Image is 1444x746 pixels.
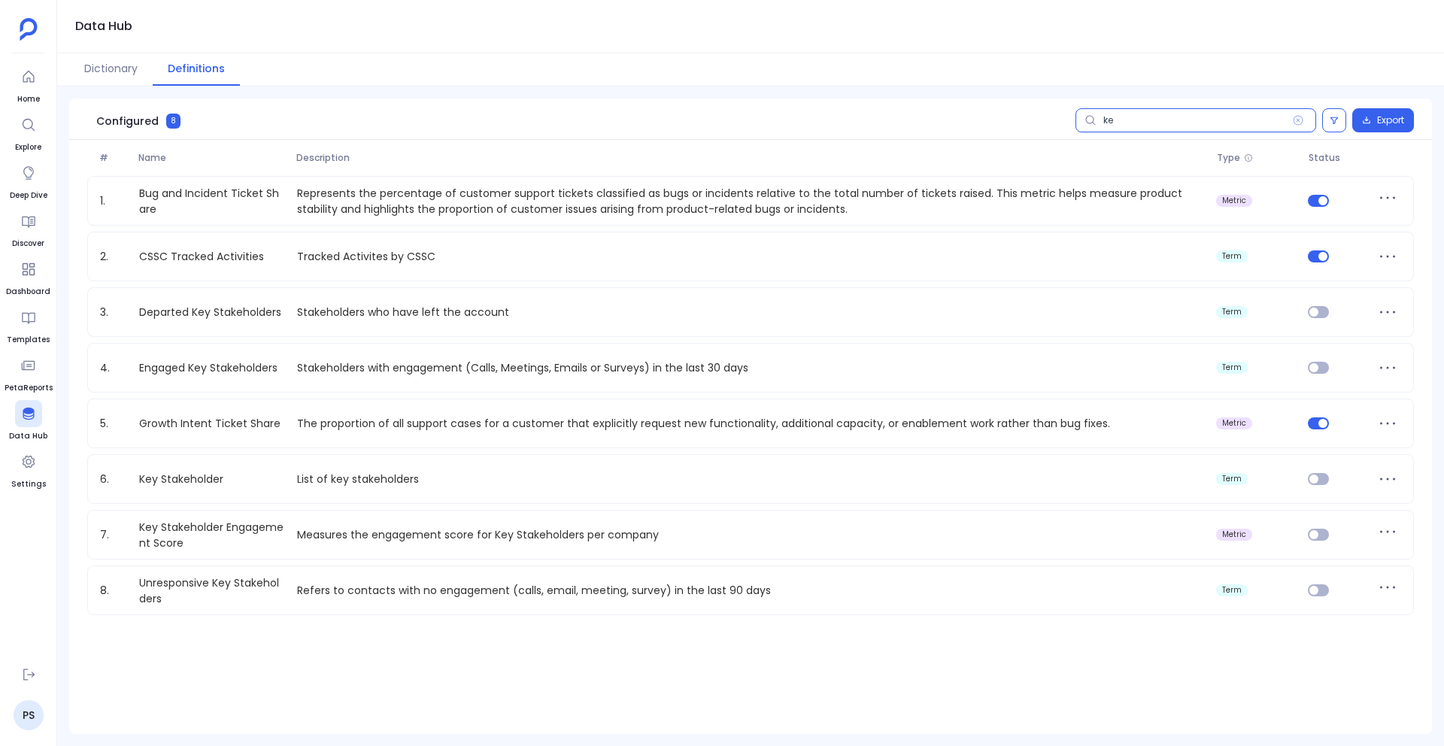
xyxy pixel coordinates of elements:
a: Departed Key Stakeholders [133,305,287,320]
span: 5. [94,416,133,432]
a: Templates [7,304,50,346]
span: term [1222,586,1242,595]
span: Settings [11,478,46,490]
a: Key Stakeholder [133,472,229,487]
span: term [1222,252,1242,261]
span: Explore [15,141,42,153]
a: Unresponsive Key Stakeholders [133,575,291,605]
button: Definitions [153,53,240,86]
span: metric [1222,530,1246,539]
span: Home [15,93,42,105]
span: Discover [12,238,44,250]
a: Home [15,63,42,105]
p: Stakeholders who have left the account [291,305,1210,320]
span: 6. [94,472,133,487]
a: Settings [11,448,46,490]
p: The proportion of all support cases for a customer that explicitly request new functionality, add... [291,416,1210,432]
span: 3. [94,305,133,320]
span: Export [1377,114,1404,126]
span: 4. [94,360,133,376]
span: 8 [166,114,180,129]
a: Key Stakeholder Engagement Score [133,520,291,550]
p: Stakeholders with engagement (Calls, Meetings, Emails or Surveys) in the last 30 days [291,360,1210,376]
span: 2. [94,249,133,265]
span: PetaReports [5,382,53,394]
span: Status [1303,152,1368,164]
span: term [1222,475,1242,484]
span: Description [290,152,1211,164]
a: Growth Intent Ticket Share [133,416,287,432]
button: Export [1352,108,1414,132]
p: Refers to contacts with no engagement (calls, email, meeting, survey) in the last 90 days [291,583,1210,599]
span: 8. [94,583,133,599]
p: Measures the engagement score for Key Stakeholders per company [291,527,1210,543]
p: Tracked Activites by CSSC [291,249,1210,265]
img: petavue logo [20,18,38,41]
span: metric [1222,419,1246,428]
span: Templates [7,334,50,346]
a: PS [14,700,44,730]
span: Dashboard [6,286,50,298]
span: Type [1217,152,1240,164]
span: metric [1222,196,1246,205]
a: Explore [15,111,42,153]
span: term [1222,363,1242,372]
span: 1. [94,193,133,209]
span: 7. [94,527,133,543]
a: Deep Dive [10,159,47,202]
a: Engaged Key Stakeholders [133,360,284,376]
h1: Data Hub [75,16,132,37]
a: CSSC Tracked Activities [133,249,270,265]
span: Data Hub [9,430,47,442]
span: # [93,152,132,164]
a: Discover [12,208,44,250]
span: Configured [96,114,159,129]
p: List of key stakeholders [291,472,1210,487]
input: Search definitions [1075,108,1316,132]
p: Represents the percentage of customer support tickets classified as bugs or incidents relative to... [291,186,1210,216]
button: Dictionary [69,53,153,86]
a: PetaReports [5,352,53,394]
span: term [1222,308,1242,317]
span: Name [132,152,290,164]
span: Deep Dive [10,190,47,202]
a: Dashboard [6,256,50,298]
a: Data Hub [9,400,47,442]
a: Bug and Incident Ticket Share [133,186,291,216]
